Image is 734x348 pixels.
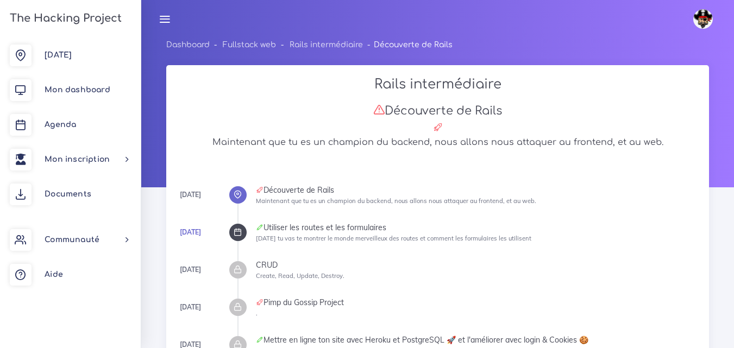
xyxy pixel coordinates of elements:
h2: Rails intermédiaire [178,77,698,92]
span: Mon dashboard [45,86,110,94]
span: Documents [45,190,91,198]
span: Mon inscription [45,155,110,163]
div: Pimp du Gossip Project [256,299,698,306]
div: Utiliser les routes et les formulaires [256,224,698,231]
a: [DATE] [180,228,201,236]
h5: Maintenant que tu es un champion du backend, nous allons nous attaquer au frontend, et au web. [178,137,698,148]
div: Découverte de Rails [256,186,698,194]
small: . [256,309,258,317]
a: Rails intermédiaire [290,41,363,49]
li: Découverte de Rails [363,38,453,52]
span: [DATE] [45,51,72,59]
div: Mettre en ligne ton site avec Heroku et PostgreSQL 🚀 et l'améliorer avec login & Cookies 🍪 [256,336,698,344]
div: CRUD [256,261,698,269]
a: Dashboard [166,41,210,49]
span: Communauté [45,236,99,244]
img: avatar [693,9,713,29]
a: Fullstack web [223,41,276,49]
h3: Découverte de Rails [178,104,698,118]
small: Maintenant que tu es un champion du backend, nous allons nous attaquer au frontend, et au web. [256,197,536,205]
span: Aide [45,270,63,279]
div: [DATE] [180,264,201,276]
div: [DATE] [180,301,201,313]
small: Create, Read, Update, Destroy. [256,272,344,280]
small: [DATE] tu vas te montrer le monde merveilleux des routes et comment les formulaires les utilisent [256,235,531,242]
h3: The Hacking Project [7,12,122,24]
div: [DATE] [180,189,201,201]
span: Agenda [45,121,76,129]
